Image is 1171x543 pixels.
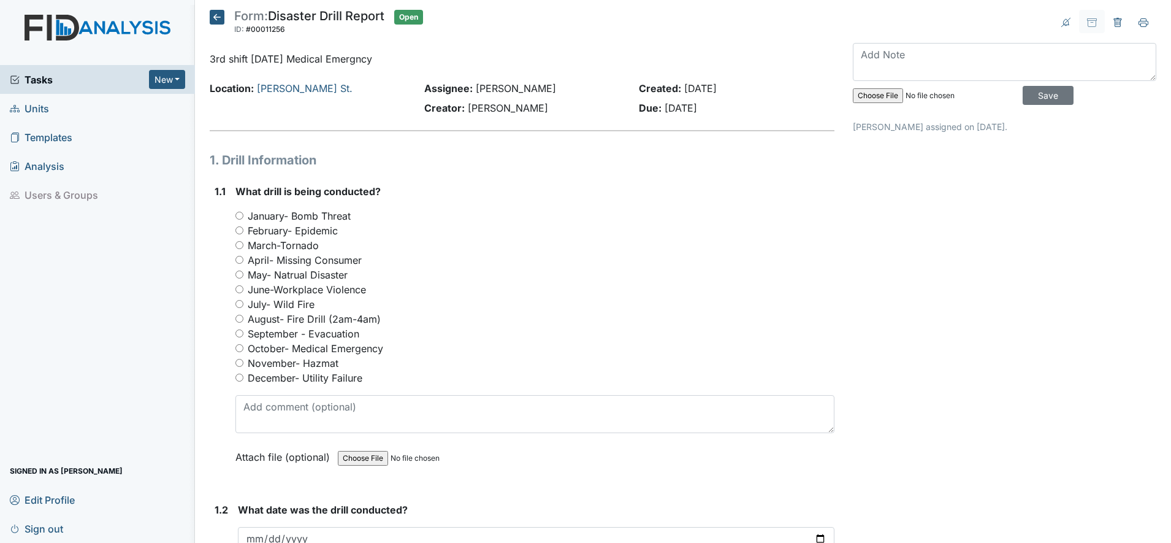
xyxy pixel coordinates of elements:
[235,359,243,367] input: November- Hazmat
[234,10,384,37] div: Disaster Drill Report
[235,329,243,337] input: September - Evacuation
[424,82,473,94] strong: Assignee:
[235,185,381,198] span: What drill is being conducted?
[235,256,243,264] input: April- Missing Consumer
[235,285,243,293] input: June-Workplace Violence
[234,25,244,34] span: ID:
[10,519,63,538] span: Sign out
[210,52,834,66] p: 3rd shift [DATE] Medical Emergncy
[684,82,717,94] span: [DATE]
[248,341,383,356] label: October- Medical Emergency
[235,315,243,323] input: August- Fire Drill (2am-4am)
[248,282,366,297] label: June-Workplace Violence
[248,312,381,326] label: August- Fire Drill (2am-4am)
[215,503,228,517] label: 1.2
[248,238,319,253] label: March-Tornado
[10,99,49,118] span: Units
[394,10,423,25] span: Open
[248,371,362,385] label: December- Utility Failure
[235,344,243,352] input: October- Medical Emergency
[476,82,556,94] span: [PERSON_NAME]
[215,184,226,199] label: 1.1
[234,9,268,23] span: Form:
[1023,86,1074,105] input: Save
[246,25,285,34] span: #00011256
[235,300,243,308] input: July- Wild Fire
[248,209,351,223] label: January- Bomb Threat
[235,226,243,234] input: February- Epidemic
[248,223,338,238] label: February- Epidemic
[10,490,75,509] span: Edit Profile
[248,326,359,341] label: September - Evacuation
[10,128,72,147] span: Templates
[238,504,408,516] span: What date was the drill conducted?
[248,297,315,312] label: July- Wild Fire
[248,253,362,268] label: April- Missing Consumer
[210,82,254,94] strong: Location:
[235,212,243,220] input: January- Bomb Threat
[210,151,834,169] h1: 1. Drill Information
[424,102,465,114] strong: Creator:
[639,102,662,114] strong: Due:
[665,102,697,114] span: [DATE]
[235,443,335,464] label: Attach file (optional)
[149,70,186,89] button: New
[853,120,1156,133] p: [PERSON_NAME] assigned on [DATE].
[468,102,548,114] span: [PERSON_NAME]
[235,241,243,249] input: March-Tornado
[10,461,123,480] span: Signed in as [PERSON_NAME]
[248,356,338,371] label: November- Hazmat
[10,156,64,175] span: Analysis
[257,82,353,94] a: [PERSON_NAME] St.
[235,271,243,279] input: May- Natrual Disaster
[248,268,348,282] label: May- Natrual Disaster
[10,72,149,87] a: Tasks
[235,374,243,382] input: December- Utility Failure
[639,82,681,94] strong: Created:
